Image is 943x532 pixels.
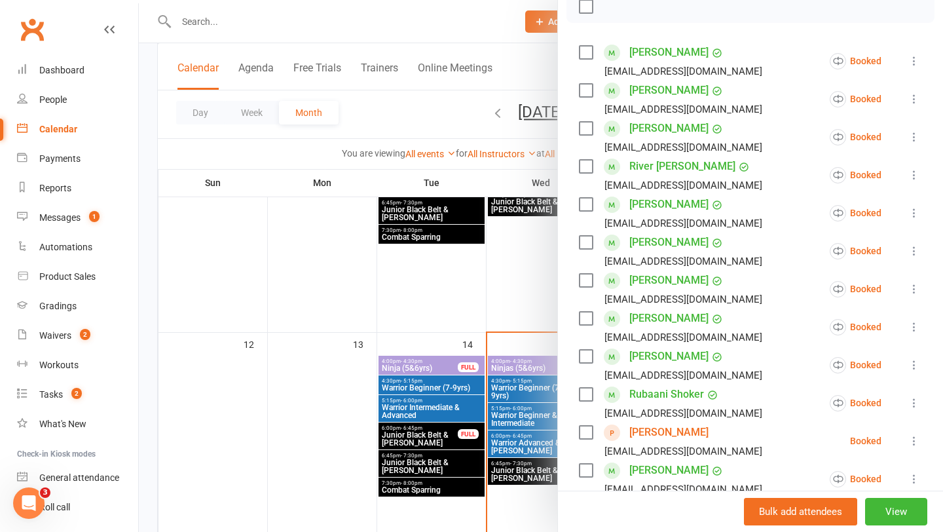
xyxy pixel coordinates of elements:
div: People [39,94,67,105]
div: General attendance [39,472,119,483]
a: Rubaani Shoker [629,384,704,405]
a: Tasks 2 [17,380,138,409]
a: Workouts [17,351,138,380]
div: Booked [830,129,881,145]
div: [EMAIL_ADDRESS][DOMAIN_NAME] [604,367,762,384]
div: [EMAIL_ADDRESS][DOMAIN_NAME] [604,291,762,308]
a: General attendance kiosk mode [17,463,138,493]
a: [PERSON_NAME] [629,346,709,367]
span: 2 [80,329,90,340]
a: People [17,85,138,115]
a: [PERSON_NAME] [629,270,709,291]
div: [EMAIL_ADDRESS][DOMAIN_NAME] [604,329,762,346]
a: What's New [17,409,138,439]
a: [PERSON_NAME] [629,422,709,443]
a: Gradings [17,292,138,321]
div: [EMAIL_ADDRESS][DOMAIN_NAME] [604,481,762,498]
div: Booked [830,319,881,335]
div: Booked [830,357,881,373]
div: Workouts [39,360,79,370]
div: Booked [830,395,881,411]
button: Bulk add attendees [744,498,857,525]
div: Booked [830,53,881,69]
div: Booked [830,243,881,259]
div: Roll call [39,502,70,512]
a: [PERSON_NAME] [629,118,709,139]
div: [EMAIL_ADDRESS][DOMAIN_NAME] [604,405,762,422]
div: Booked [830,167,881,183]
span: 3 [40,487,50,498]
a: Calendar [17,115,138,144]
a: [PERSON_NAME] [629,194,709,215]
div: [EMAIL_ADDRESS][DOMAIN_NAME] [604,63,762,80]
div: [EMAIL_ADDRESS][DOMAIN_NAME] [604,139,762,156]
div: [EMAIL_ADDRESS][DOMAIN_NAME] [604,101,762,118]
div: [EMAIL_ADDRESS][DOMAIN_NAME] [604,443,762,460]
a: Clubworx [16,13,48,46]
span: 1 [89,211,100,222]
div: Product Sales [39,271,96,282]
a: Reports [17,174,138,203]
div: Reports [39,183,71,193]
iframe: Intercom live chat [13,487,45,519]
div: [EMAIL_ADDRESS][DOMAIN_NAME] [604,215,762,232]
a: Automations [17,233,138,262]
div: Calendar [39,124,77,134]
a: [PERSON_NAME] [629,232,709,253]
a: Waivers 2 [17,321,138,351]
div: Booked [830,205,881,221]
a: River [PERSON_NAME] [629,156,735,177]
a: Payments [17,144,138,174]
a: Dashboard [17,56,138,85]
div: Gradings [39,301,77,311]
a: [PERSON_NAME] [629,42,709,63]
a: [PERSON_NAME] [629,308,709,329]
a: Roll call [17,493,138,522]
a: Product Sales [17,262,138,292]
a: [PERSON_NAME] [629,80,709,101]
div: Booked [830,471,881,487]
a: Messages 1 [17,203,138,233]
div: Booked [850,436,881,446]
div: Waivers [39,330,71,341]
a: [PERSON_NAME] [629,460,709,481]
div: Tasks [39,389,63,400]
div: Dashboard [39,65,84,75]
div: Automations [39,242,92,252]
div: Booked [830,281,881,297]
div: [EMAIL_ADDRESS][DOMAIN_NAME] [604,253,762,270]
button: View [865,498,927,525]
span: 2 [71,388,82,399]
div: What's New [39,419,86,429]
div: Booked [830,91,881,107]
div: [EMAIL_ADDRESS][DOMAIN_NAME] [604,177,762,194]
div: Messages [39,212,81,223]
div: Payments [39,153,81,164]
